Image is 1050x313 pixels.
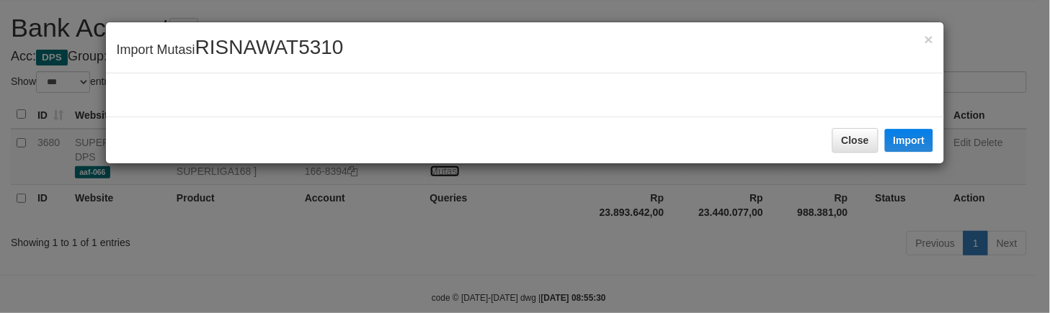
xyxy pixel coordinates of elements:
[832,128,878,153] button: Close
[925,32,933,47] button: Close
[925,31,933,47] span: ×
[195,36,344,58] span: RISNAWAT5310
[885,129,934,152] button: Import
[117,42,344,57] span: Import Mutasi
